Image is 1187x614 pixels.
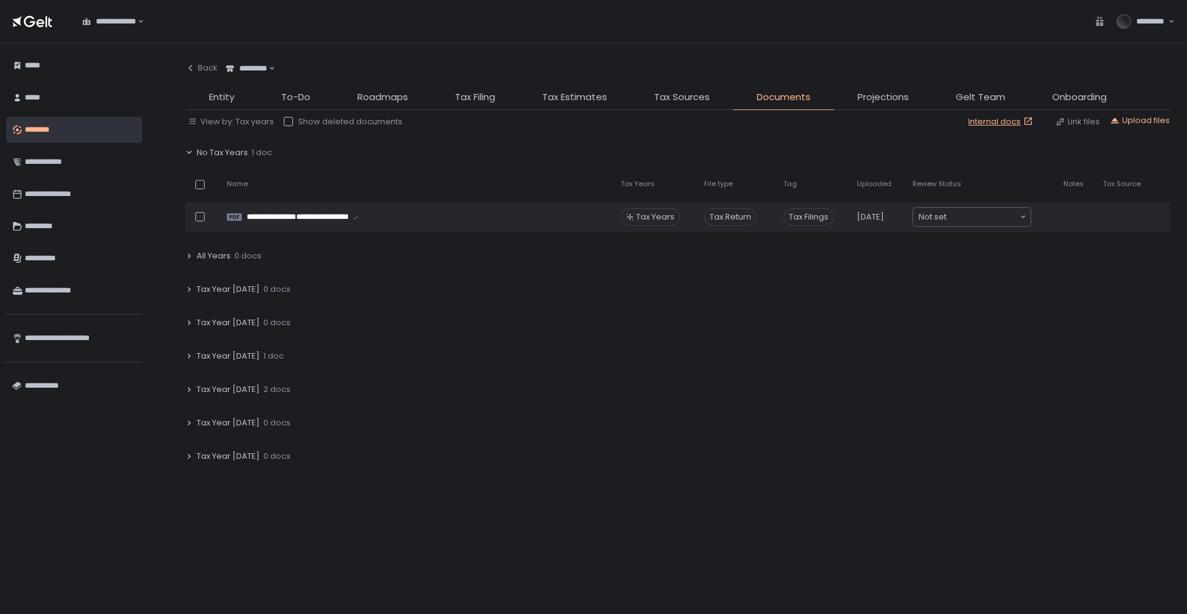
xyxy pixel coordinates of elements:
div: Back [185,62,218,74]
button: Back [185,56,218,80]
span: Projections [857,90,909,104]
input: Search for option [136,15,137,28]
span: 0 docs [263,417,291,429]
span: Tax Filings [783,208,834,226]
button: Link files [1055,116,1100,127]
span: Tax Year [DATE] [197,417,260,429]
span: 0 docs [263,284,291,295]
span: Tax Years [636,211,674,223]
span: Review Status [913,179,961,189]
span: Documents [757,90,810,104]
span: Tax Year [DATE] [197,284,260,295]
span: [DATE] [857,211,884,223]
span: 0 docs [263,317,291,328]
div: Tax Return [704,208,757,226]
span: Gelt Team [956,90,1005,104]
button: Upload files [1110,115,1170,126]
span: Tax Estimates [542,90,607,104]
span: 0 docs [234,250,262,262]
span: 2 docs [263,384,291,395]
input: Search for option [267,62,268,75]
span: Tax Sources [654,90,710,104]
span: Tax Year [DATE] [197,451,260,462]
span: Onboarding [1052,90,1107,104]
a: Internal docs [968,116,1036,127]
div: Search for option [218,56,275,82]
span: Tag [783,179,797,189]
span: 1 doc [263,351,284,362]
span: All Years [197,250,231,262]
span: Roadmaps [357,90,408,104]
span: Tax Source [1103,179,1141,189]
button: View by: Tax years [188,116,274,127]
span: Tax Year [DATE] [197,384,260,395]
span: No Tax Years [197,147,248,158]
input: Search for option [947,211,1019,223]
span: Tax Filing [455,90,495,104]
span: Tax Year [DATE] [197,351,260,362]
span: To-Do [281,90,310,104]
span: Notes [1063,179,1084,189]
span: Tax Years [621,179,655,189]
span: File type [704,179,733,189]
div: Search for option [913,208,1031,226]
div: Search for option [74,9,144,35]
span: 1 doc [252,147,272,158]
span: Uploaded [857,179,891,189]
span: Not set [919,211,947,223]
span: Tax Year [DATE] [197,317,260,328]
span: 0 docs [263,451,291,462]
span: Entity [209,90,234,104]
span: Name [227,179,248,189]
